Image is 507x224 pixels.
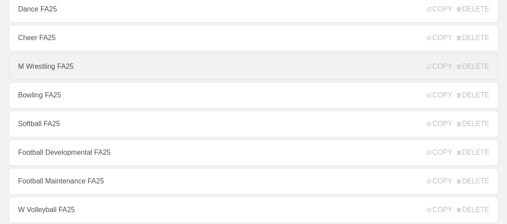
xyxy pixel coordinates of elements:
[427,63,452,71] span: COPY
[457,149,489,157] span: DELETE
[9,111,498,137] a: Softball FA25
[427,149,452,157] span: COPY
[9,53,498,80] a: M Wrestling FA25
[427,206,452,214] span: COPY
[9,197,498,223] a: W Volleyball FA25
[463,182,507,224] iframe: Chat Widget
[9,168,498,194] a: Football Maintenance FA25
[427,91,452,99] span: COPY
[427,5,452,13] span: COPY
[457,206,489,214] span: DELETE
[9,82,498,108] a: Bowling FA25
[457,5,489,13] span: DELETE
[457,34,489,42] span: DELETE
[9,139,498,166] a: Football Developmental FA25
[427,34,452,42] span: COPY
[427,120,452,128] span: COPY
[457,91,489,99] span: DELETE
[457,177,489,185] span: DELETE
[457,120,489,128] span: DELETE
[457,63,489,71] span: DELETE
[427,177,452,185] span: COPY
[9,25,498,51] a: Cheer FA25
